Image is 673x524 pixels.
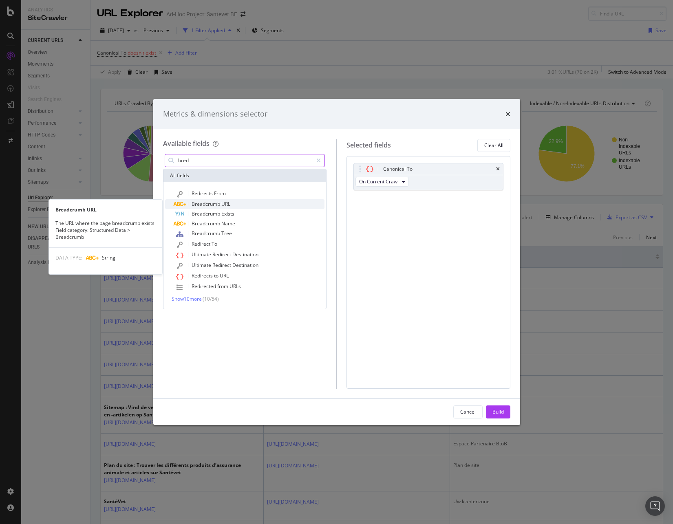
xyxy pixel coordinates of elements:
[484,142,503,149] div: Clear All
[192,272,214,279] span: Redirects
[192,240,212,247] span: Redirect
[212,240,217,247] span: To
[217,283,229,290] span: from
[212,251,232,258] span: Redirect
[163,139,210,148] div: Available fields
[203,295,219,302] span: ( 10 / 54 )
[212,262,232,269] span: Redirect
[383,165,413,173] div: Canonical To
[232,262,258,269] span: Destination
[163,109,267,119] div: Metrics & dimensions selector
[177,154,313,167] input: Search by field name
[496,167,500,172] div: times
[49,206,162,213] div: Breadcrumb URL
[492,408,504,415] div: Build
[192,190,214,197] span: Redirects
[192,200,221,207] span: Breadcrumb
[192,230,221,237] span: Breadcrumb
[220,272,229,279] span: URL
[645,496,665,516] div: Open Intercom Messenger
[192,283,217,290] span: Redirected
[505,109,510,119] div: times
[355,177,409,187] button: On Current Crawl
[353,163,503,190] div: Canonical TotimesOn Current Crawl
[214,190,226,197] span: From
[460,408,476,415] div: Cancel
[172,295,202,302] span: Show 10 more
[346,141,391,150] div: Selected fields
[221,230,232,237] span: Tree
[359,178,399,185] span: On Current Crawl
[232,251,258,258] span: Destination
[214,272,220,279] span: to
[153,99,520,425] div: modal
[486,405,510,418] button: Build
[49,220,162,240] div: The URL where the page breadcrumb exists Field category: Structured Data > Breadcrumb
[221,210,234,217] span: Exists
[163,169,327,182] div: All fields
[192,210,221,217] span: Breadcrumb
[229,283,241,290] span: URLs
[192,251,212,258] span: Ultimate
[221,220,235,227] span: Name
[477,139,510,152] button: Clear All
[192,220,221,227] span: Breadcrumb
[221,200,230,207] span: URL
[453,405,483,418] button: Cancel
[192,262,212,269] span: Ultimate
